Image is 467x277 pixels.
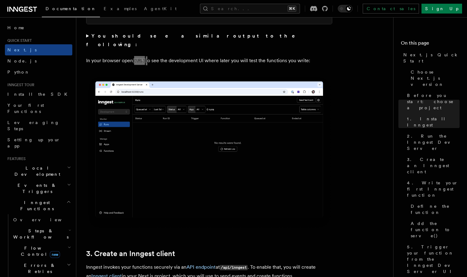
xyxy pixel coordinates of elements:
[5,165,67,177] span: Local Development
[407,244,460,275] span: 5. Trigger your function from the Inngest Dev Server UI
[133,58,146,63] a: [URL]
[403,52,460,64] span: Next.js Quick Start
[405,154,460,177] a: 3. Create an Inngest client
[7,47,37,52] span: Next.js
[11,262,67,275] span: Errors & Retries
[5,197,72,214] button: Inngest Functions
[405,241,460,277] a: 5. Trigger your function from the Inngest Dev Server UI
[5,82,34,87] span: Inngest tour
[200,4,300,14] button: Search...⌘K
[5,199,66,212] span: Inngest Functions
[5,134,72,151] a: Setting up your app
[5,66,72,78] a: Python
[104,6,137,11] span: Examples
[405,177,460,201] a: 4. Write your first Inngest function
[7,70,30,74] span: Python
[408,218,460,241] a: Add the function to serve()
[407,156,460,175] span: 3. Create an Inngest client
[11,260,72,277] button: Errors & Retries
[46,6,96,11] span: Documentation
[7,25,25,31] span: Home
[100,2,140,17] a: Examples
[5,38,32,43] span: Quick start
[401,49,460,66] a: Next.js Quick Start
[86,249,175,258] a: 3. Create an Inngest client
[140,2,180,17] a: AgentKit
[11,245,68,257] span: Flow Control
[407,133,460,151] span: 2. Run the Inngest Dev Server
[421,4,462,14] a: Sign Up
[408,201,460,218] a: Define the function
[407,180,460,198] span: 4. Write your first Inngest function
[7,58,37,63] span: Node.js
[411,220,460,239] span: Add the function to serve()
[411,69,460,87] span: Choose Next.js version
[408,66,460,90] a: Choose Next.js version
[5,100,72,117] a: Your first Functions
[7,137,60,148] span: Setting up your app
[401,39,460,49] h4: On this page
[186,264,216,270] a: API endpoint
[5,22,72,33] a: Home
[42,2,100,17] a: Documentation
[86,56,332,65] p: In your browser open to see the development UI where later you will test the functions you write:
[7,120,59,131] span: Leveraging Steps
[11,214,72,225] a: Overview
[5,180,72,197] button: Events & Triggers
[13,217,77,222] span: Overview
[144,6,177,11] span: AgentKit
[86,32,332,49] summary: You should see a similar output to the following:
[5,156,26,161] span: Features
[405,130,460,154] a: 2. Run the Inngest Dev Server
[338,5,353,12] button: Toggle dark mode
[5,44,72,55] a: Next.js
[407,92,460,111] span: Before you start: choose a project
[405,113,460,130] a: 1. Install Inngest
[5,182,67,195] span: Events & Triggers
[11,243,72,260] button: Flow Controlnew
[86,33,304,47] strong: You should see a similar output to the following:
[5,89,72,100] a: Install the SDK
[363,4,419,14] a: Contact sales
[411,203,460,215] span: Define the function
[11,225,72,243] button: Steps & Workflows
[7,92,71,97] span: Install the SDK
[50,251,60,258] span: new
[405,90,460,113] a: Before you start: choose a project
[7,103,44,114] span: Your first Functions
[407,116,460,128] span: 1. Install Inngest
[220,265,248,270] code: /api/inngest
[11,228,69,240] span: Steps & Workflows
[5,163,72,180] button: Local Development
[5,117,72,134] a: Leveraging Steps
[288,6,296,12] kbd: ⌘K
[86,75,332,230] img: Inngest Dev Server's 'Runs' tab with no data
[5,55,72,66] a: Node.js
